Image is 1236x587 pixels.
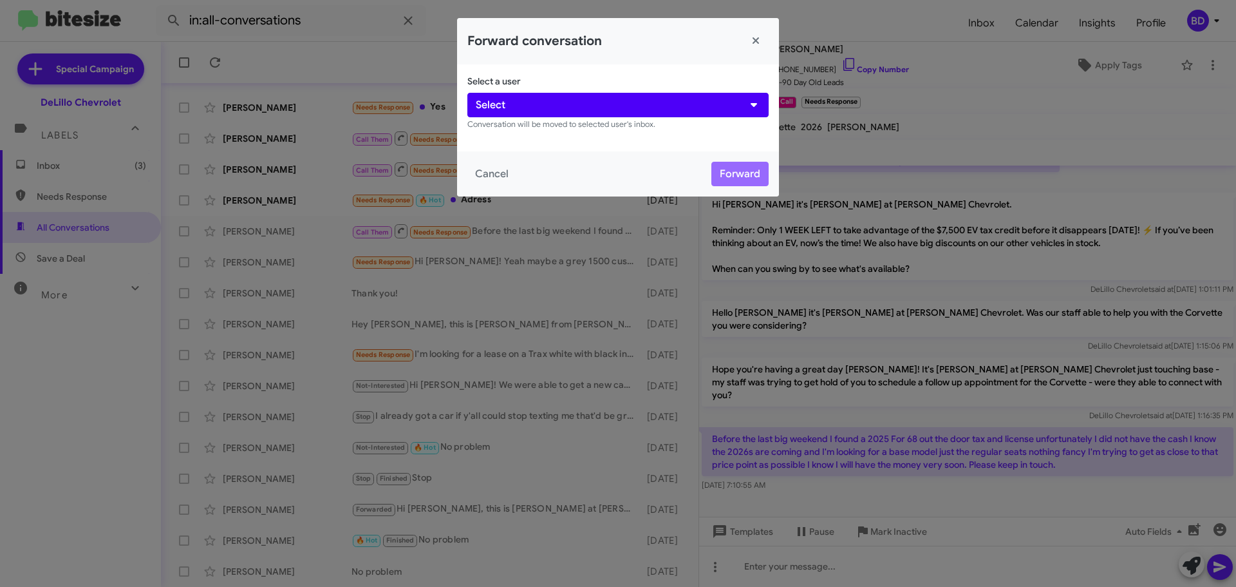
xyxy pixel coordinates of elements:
[711,162,769,186] button: Forward
[476,97,505,113] span: Select
[467,162,516,186] button: Cancel
[743,28,769,54] button: Close
[467,31,602,52] h2: Forward conversation
[467,93,769,117] button: Select
[467,119,655,130] small: Conversation will be moved to selected user's inbox.
[467,75,769,88] p: Select a user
